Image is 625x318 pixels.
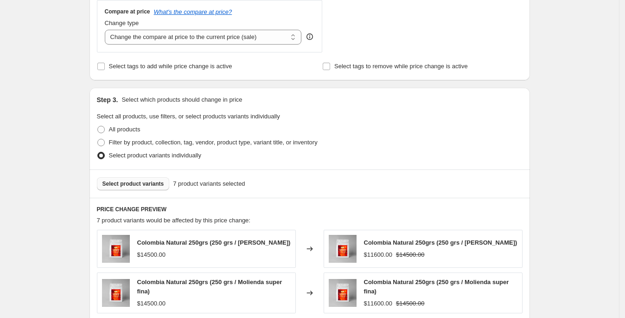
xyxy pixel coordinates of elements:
[97,217,250,224] span: 7 product variants would be affected by this price change:
[364,239,517,246] span: Colombia Natural 250grs (250 grs / [PERSON_NAME])
[173,179,245,188] span: 7 product variants selected
[154,8,232,15] button: What's the compare at price?
[364,279,509,295] span: Colombia Natural 250grs (250 grs / Molienda super fina)
[364,250,392,260] div: $11600.00
[105,8,150,15] h3: Compare at price
[105,19,139,26] span: Change type
[121,95,242,104] p: Select which products should change in price
[109,126,140,133] span: All products
[102,279,130,307] img: 151_dbb4a0ac-4f57-40ac-8be4-38299bc1250e_80x.jpg
[109,63,232,70] span: Select tags to add while price change is active
[97,95,118,104] h2: Step 3.
[329,279,357,307] img: 151_dbb4a0ac-4f57-40ac-8be4-38299bc1250e_80x.jpg
[109,139,318,146] span: Filter by product, collection, tag, vendor, product type, variant title, or inventory
[109,152,201,159] span: Select product variants individually
[396,299,424,308] strike: $14500.00
[102,180,164,188] span: Select product variants
[97,206,523,213] h6: PRICE CHANGE PREVIEW
[137,239,291,246] span: Colombia Natural 250grs (250 grs / [PERSON_NAME])
[396,250,424,260] strike: $14500.00
[137,279,282,295] span: Colombia Natural 250grs (250 grs / Molienda super fina)
[137,299,166,308] div: $14500.00
[97,113,280,120] span: Select all products, use filters, or select products variants individually
[97,177,170,190] button: Select product variants
[102,235,130,263] img: 151_dbb4a0ac-4f57-40ac-8be4-38299bc1250e_80x.jpg
[364,299,392,308] div: $11600.00
[305,32,314,41] div: help
[137,250,166,260] div: $14500.00
[334,63,468,70] span: Select tags to remove while price change is active
[329,235,357,263] img: 151_dbb4a0ac-4f57-40ac-8be4-38299bc1250e_80x.jpg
